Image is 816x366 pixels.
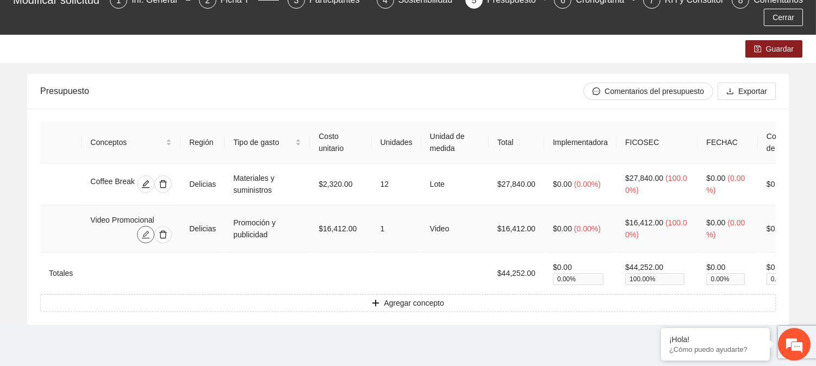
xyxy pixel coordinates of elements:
span: edit [138,230,154,239]
span: 0.00 % [553,273,603,285]
span: $27,840.00 [625,174,663,182]
span: Tipo de gasto [233,136,293,148]
span: save [754,45,762,54]
span: $0.00 [706,218,725,227]
span: 100.00 % [625,273,684,285]
th: Tipo de gasto [225,122,310,163]
button: saveGuardar [745,40,802,58]
td: $0.00 [544,253,616,294]
div: Chatee con nosotros ahora [57,55,183,70]
td: Promoción y publicidad [225,205,310,253]
td: $16,412.00 [310,205,371,253]
span: Estamos en línea. [63,121,150,230]
span: Comentarios del presupuesto [605,85,704,97]
td: Lote [421,163,489,205]
textarea: Escriba su mensaje y pulse “Intro” [5,248,207,286]
span: ( 100.00% ) [625,218,687,239]
span: delete [155,180,171,188]
th: Unidad de medida [421,122,489,163]
th: Implementadora [544,122,616,163]
div: Coffee Break [90,175,136,193]
button: delete [154,175,172,193]
th: Costo unitario [310,122,371,163]
td: $44,252.00 [489,253,544,294]
div: Video Promocional [90,214,172,226]
td: $0.00 [697,253,758,294]
td: $2,320.00 [310,163,371,205]
button: messageComentarios del presupuesto [583,83,713,100]
span: delete [155,230,171,239]
td: Delicias [180,205,225,253]
td: Totales [40,253,82,294]
span: Agregar concepto [384,297,444,309]
span: plus [372,299,379,308]
span: Conceptos [90,136,164,148]
span: $0.00 [767,224,786,233]
td: $44,252.00 [616,253,697,294]
td: 1 [372,205,421,253]
button: delete [154,226,172,243]
td: $16,412.00 [489,205,544,253]
button: plusAgregar concepto [40,294,776,312]
span: ( 0.00% ) [574,224,601,233]
td: $27,840.00 [489,163,544,205]
button: Cerrar [764,9,803,26]
td: Delicias [180,163,225,205]
span: edit [138,180,154,188]
button: downloadExportar [718,83,776,100]
div: Presupuesto [40,75,583,106]
td: Materiales y suministros [225,163,310,205]
th: FICOSEC [616,122,697,163]
span: ( 0.00% ) [574,180,601,188]
span: 0.00 % [706,273,745,285]
td: 12 [372,163,421,205]
div: Minimizar ventana de chat en vivo [178,5,204,31]
span: $0.00 [767,180,786,188]
span: $0.00 [553,224,572,233]
span: download [726,87,734,96]
span: Guardar [766,43,794,55]
td: Video [421,205,489,253]
span: $0.00 [553,180,572,188]
div: ¡Hola! [669,335,762,344]
span: $0.00 [706,174,725,182]
th: Región [180,122,225,163]
span: ( 100.00% ) [625,174,687,194]
th: Total [489,122,544,163]
span: Cerrar [773,11,794,23]
th: Unidades [372,122,421,163]
span: Exportar [738,85,767,97]
th: FECHAC [697,122,758,163]
span: message [593,87,600,96]
th: Conceptos [82,122,180,163]
p: ¿Cómo puedo ayudarte? [669,345,762,354]
button: edit [137,226,154,243]
span: $16,412.00 [625,218,663,227]
button: edit [137,175,154,193]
